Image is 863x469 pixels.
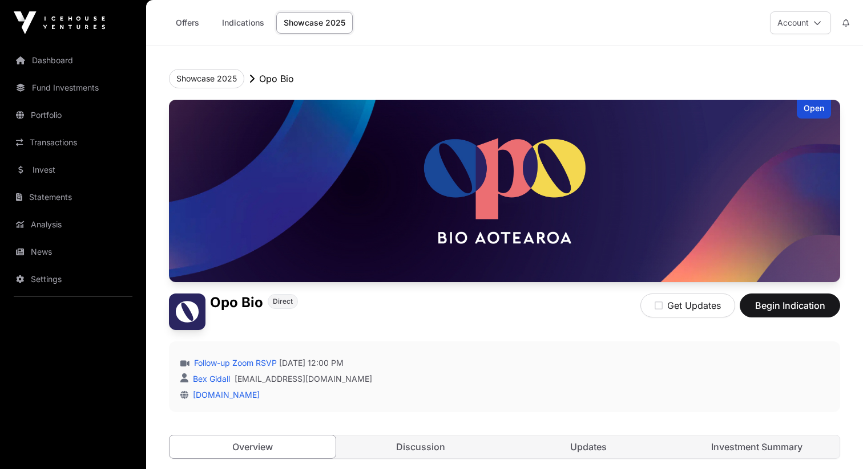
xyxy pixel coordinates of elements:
[9,157,137,182] a: Invest
[9,48,137,73] a: Dashboard
[169,435,336,459] a: Overview
[259,72,294,85] p: Opo Bio
[754,299,826,312] span: Begin Indication
[215,12,272,34] a: Indications
[235,373,372,385] a: [EMAIL_ADDRESS][DOMAIN_NAME]
[9,103,137,128] a: Portfolio
[279,357,344,369] span: [DATE] 12:00 PM
[170,435,840,458] nav: Tabs
[806,414,863,469] iframe: Chat Widget
[169,293,205,330] img: Opo Bio
[9,185,137,210] a: Statements
[506,435,672,458] a: Updates
[169,100,840,282] img: Opo Bio
[210,293,263,312] h1: Opo Bio
[797,100,831,119] div: Open
[9,239,137,264] a: News
[14,11,105,34] img: Icehouse Ventures Logo
[9,75,137,100] a: Fund Investments
[674,435,840,458] a: Investment Summary
[640,293,735,317] button: Get Updates
[740,305,840,316] a: Begin Indication
[9,130,137,155] a: Transactions
[192,357,277,369] a: Follow-up Zoom RSVP
[164,12,210,34] a: Offers
[273,297,293,306] span: Direct
[338,435,504,458] a: Discussion
[169,69,244,88] button: Showcase 2025
[9,212,137,237] a: Analysis
[740,293,840,317] button: Begin Indication
[9,267,137,292] a: Settings
[770,11,831,34] button: Account
[188,390,260,399] a: [DOMAIN_NAME]
[276,12,353,34] a: Showcase 2025
[191,374,230,384] a: Bex Gidall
